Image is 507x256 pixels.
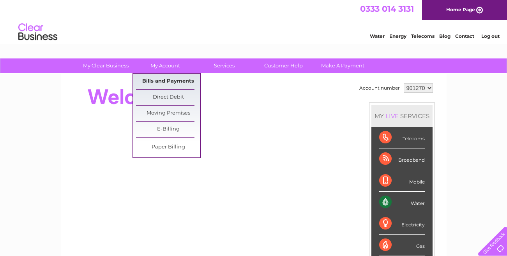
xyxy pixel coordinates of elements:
img: logo.png [18,20,58,44]
div: LIVE [384,112,400,120]
td: Account number [357,81,402,95]
div: Clear Business is a trading name of Verastar Limited (registered in [GEOGRAPHIC_DATA] No. 3667643... [70,4,438,38]
a: Energy [389,33,406,39]
a: Telecoms [411,33,435,39]
a: My Clear Business [74,58,138,73]
a: Customer Help [251,58,316,73]
a: Contact [455,33,474,39]
a: Blog [439,33,450,39]
a: Water [370,33,385,39]
a: 0333 014 3131 [360,4,414,14]
a: My Account [133,58,197,73]
a: Log out [481,33,500,39]
div: MY SERVICES [371,105,433,127]
div: Broadband [379,148,425,170]
a: Bills and Payments [136,74,200,89]
a: Services [192,58,256,73]
a: E-Billing [136,122,200,137]
a: Direct Debit [136,90,200,105]
div: Electricity [379,213,425,235]
div: Water [379,192,425,213]
div: Telecoms [379,127,425,148]
div: Mobile [379,170,425,192]
div: Gas [379,235,425,256]
a: Paper Billing [136,139,200,155]
a: Moving Premises [136,106,200,121]
a: Make A Payment [311,58,375,73]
